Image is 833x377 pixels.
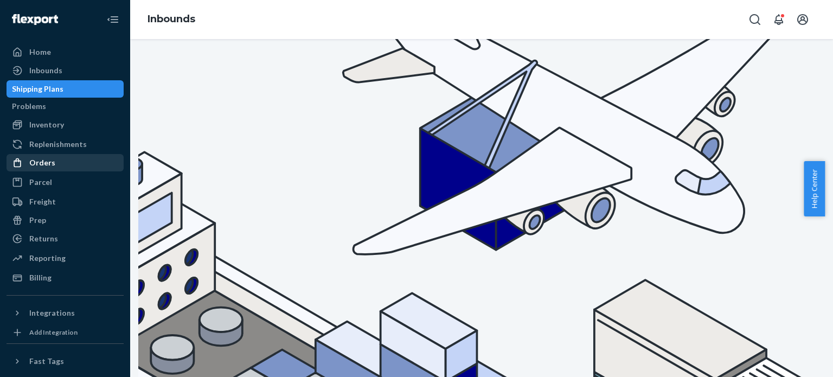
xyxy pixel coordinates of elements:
[29,139,87,150] div: Replenishments
[29,356,64,367] div: Fast Tags
[7,174,124,191] a: Parcel
[7,116,124,133] a: Inventory
[7,326,124,339] a: Add Integration
[792,9,813,30] button: Open account menu
[29,47,51,57] div: Home
[7,193,124,210] a: Freight
[102,9,124,30] button: Close Navigation
[7,43,124,61] a: Home
[12,101,46,112] div: Problems
[29,196,56,207] div: Freight
[29,233,58,244] div: Returns
[7,230,124,247] a: Returns
[139,4,204,35] ol: breadcrumbs
[7,250,124,267] a: Reporting
[7,353,124,370] button: Fast Tags
[7,136,124,153] a: Replenishments
[7,212,124,229] a: Prep
[29,157,55,168] div: Orders
[768,9,790,30] button: Open notifications
[12,84,63,94] div: Shipping Plans
[7,304,124,322] button: Integrations
[7,80,124,98] a: Shipping Plans
[804,161,825,216] button: Help Center
[12,14,58,25] img: Flexport logo
[7,269,124,286] a: Billing
[7,154,124,171] a: Orders
[7,98,124,115] a: Problems
[744,9,766,30] button: Open Search Box
[29,215,46,226] div: Prep
[7,62,124,79] a: Inbounds
[29,272,52,283] div: Billing
[29,328,78,337] div: Add Integration
[29,253,66,264] div: Reporting
[29,177,52,188] div: Parcel
[148,13,195,25] a: Inbounds
[29,65,62,76] div: Inbounds
[29,119,64,130] div: Inventory
[29,308,75,318] div: Integrations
